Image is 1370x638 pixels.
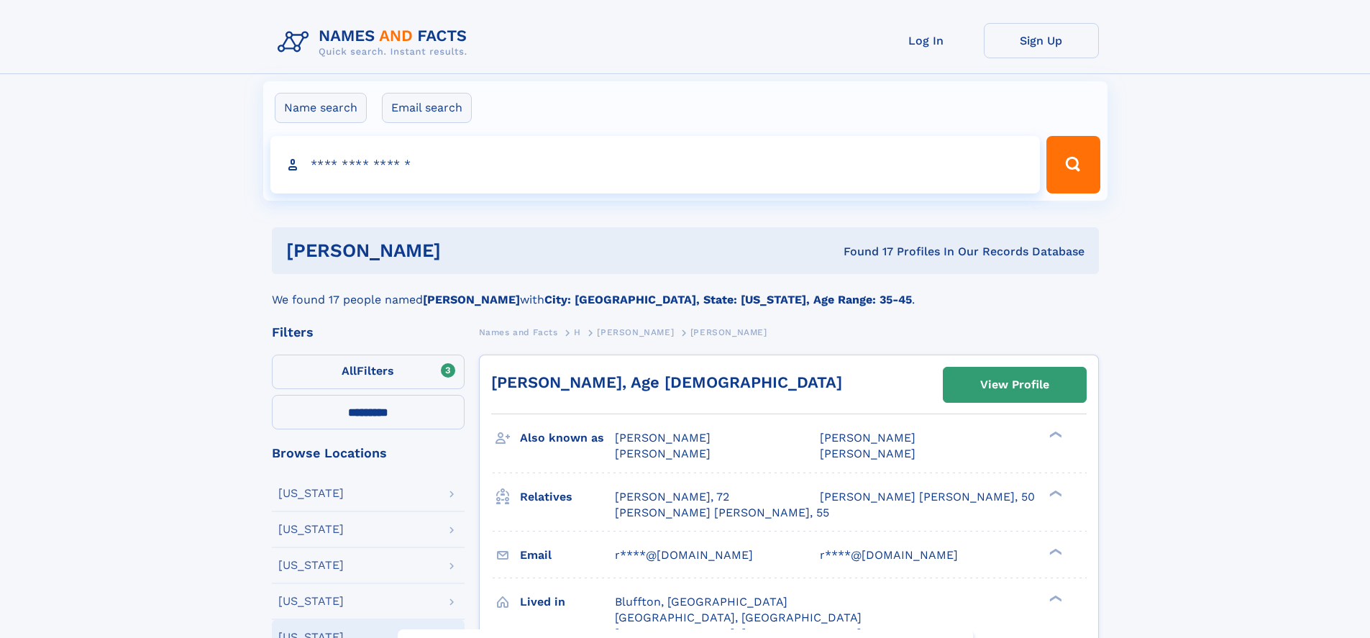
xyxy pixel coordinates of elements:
[342,364,357,378] span: All
[272,23,479,62] img: Logo Names and Facts
[615,431,711,445] span: [PERSON_NAME]
[1046,593,1063,603] div: ❯
[479,323,558,341] a: Names and Facts
[520,590,615,614] h3: Lived in
[980,368,1049,401] div: View Profile
[615,595,787,609] span: Bluffton, [GEOGRAPHIC_DATA]
[642,244,1084,260] div: Found 17 Profiles In Our Records Database
[1046,430,1063,439] div: ❯
[869,23,984,58] a: Log In
[520,543,615,568] h3: Email
[272,326,465,339] div: Filters
[520,426,615,450] h3: Also known as
[278,596,344,607] div: [US_STATE]
[286,242,642,260] h1: [PERSON_NAME]
[278,560,344,571] div: [US_STATE]
[574,323,581,341] a: H
[820,489,1035,505] a: [PERSON_NAME] [PERSON_NAME], 50
[270,136,1041,193] input: search input
[597,323,674,341] a: [PERSON_NAME]
[491,373,842,391] a: [PERSON_NAME], Age [DEMOGRAPHIC_DATA]
[615,489,729,505] a: [PERSON_NAME], 72
[574,327,581,337] span: H
[984,23,1099,58] a: Sign Up
[520,485,615,509] h3: Relatives
[272,274,1099,309] div: We found 17 people named with .
[820,431,915,445] span: [PERSON_NAME]
[278,524,344,535] div: [US_STATE]
[272,355,465,389] label: Filters
[1046,488,1063,498] div: ❯
[820,447,915,460] span: [PERSON_NAME]
[944,368,1086,402] a: View Profile
[544,293,912,306] b: City: [GEOGRAPHIC_DATA], State: [US_STATE], Age Range: 35-45
[597,327,674,337] span: [PERSON_NAME]
[1046,136,1100,193] button: Search Button
[615,505,829,521] a: [PERSON_NAME] [PERSON_NAME], 55
[278,488,344,499] div: [US_STATE]
[423,293,520,306] b: [PERSON_NAME]
[690,327,767,337] span: [PERSON_NAME]
[1046,547,1063,556] div: ❯
[382,93,472,123] label: Email search
[615,611,862,624] span: [GEOGRAPHIC_DATA], [GEOGRAPHIC_DATA]
[272,447,465,460] div: Browse Locations
[275,93,367,123] label: Name search
[615,447,711,460] span: [PERSON_NAME]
